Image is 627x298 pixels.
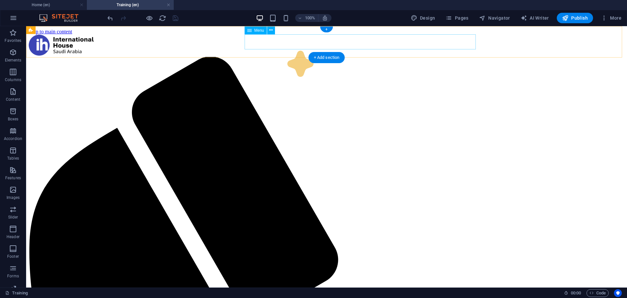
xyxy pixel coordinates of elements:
[589,289,606,297] span: Code
[6,97,20,102] p: Content
[408,13,438,23] button: Design
[7,234,20,239] p: Header
[408,13,438,23] div: Design (Ctrl+Alt+Y)
[445,15,468,21] span: Pages
[518,13,552,23] button: AI Writer
[5,58,22,63] p: Elements
[309,52,345,63] div: + Add section
[5,289,28,297] a: Click to cancel selection. Double-click to open Pages
[5,77,21,82] p: Columns
[479,15,510,21] span: Navigator
[564,289,581,297] h6: Session time
[571,289,581,297] span: 00 00
[322,15,328,21] i: On resize automatically adjust zoom level to fit chosen device.
[562,15,588,21] span: Publish
[598,13,624,23] button: More
[443,13,471,23] button: Pages
[87,1,174,9] h4: Training (en)
[411,15,435,21] span: Design
[159,14,166,22] i: Reload page
[7,156,19,161] p: Tables
[38,14,87,22] img: Editor Logo
[601,15,621,21] span: More
[476,13,513,23] button: Navigator
[320,26,333,32] div: +
[4,136,22,141] p: Accordion
[8,116,19,122] p: Boxes
[106,14,114,22] button: undo
[587,289,609,297] button: Code
[254,28,264,32] span: Menu
[575,290,576,295] span: :
[521,15,549,21] span: AI Writer
[305,14,315,22] h6: 100%
[614,289,622,297] button: Usercentrics
[7,195,20,200] p: Images
[5,38,21,43] p: Favorites
[106,14,114,22] i: Undo: Change pages (Ctrl+Z)
[5,175,21,181] p: Features
[7,273,19,279] p: Forms
[7,254,19,259] p: Footer
[158,14,166,22] button: reload
[557,13,593,23] button: Publish
[295,14,318,22] button: 100%
[3,3,46,8] a: Skip to main content
[8,215,18,220] p: Slider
